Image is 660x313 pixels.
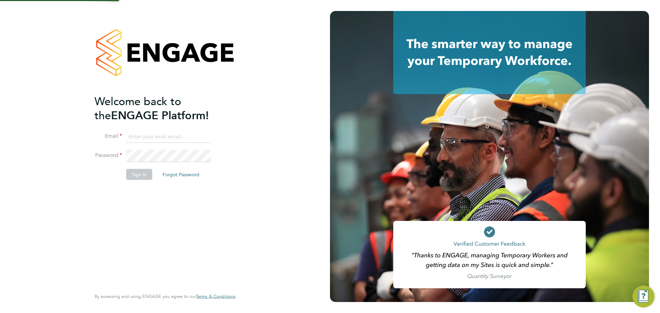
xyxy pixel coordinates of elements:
button: Engage Resource Center [632,286,654,308]
button: Forgot Password [157,169,205,180]
label: Email [95,133,122,140]
label: Password [95,152,122,159]
span: By accessing and using ENGAGE you agree to our [95,293,235,299]
input: Enter your work email... [126,131,211,143]
a: Terms & Conditions [196,294,235,299]
button: Sign In [126,169,152,180]
span: Welcome back to the [95,94,181,122]
h2: ENGAGE Platform! [95,94,229,122]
